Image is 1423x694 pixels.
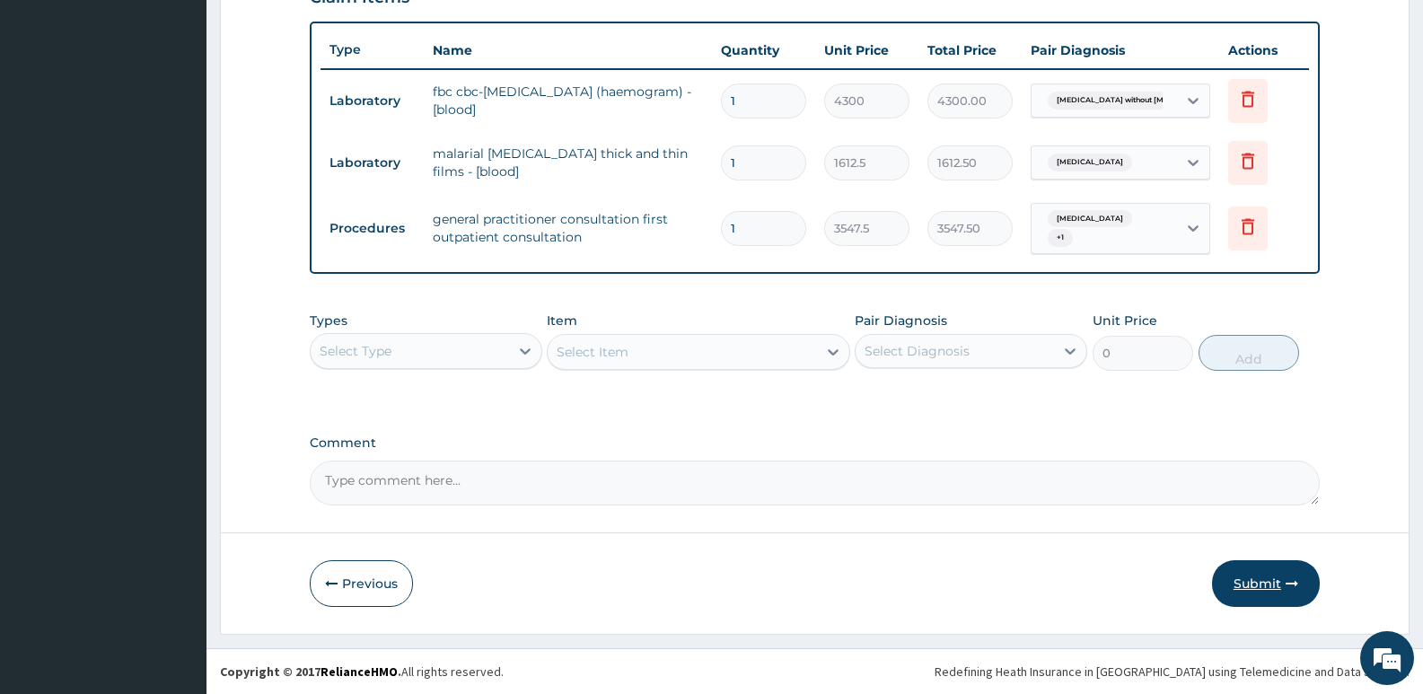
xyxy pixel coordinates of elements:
div: Minimize live chat window [294,9,338,52]
th: Unit Price [815,32,918,68]
img: d_794563401_company_1708531726252_794563401 [33,90,73,135]
div: Redefining Heath Insurance in [GEOGRAPHIC_DATA] using Telemedicine and Data Science! [935,663,1410,681]
strong: Copyright © 2017 . [220,663,401,680]
td: malarial [MEDICAL_DATA] thick and thin films - [blood] [424,136,712,189]
button: Add [1199,335,1299,371]
a: RelianceHMO [321,663,398,680]
td: Laboratory [321,146,424,180]
th: Name [424,32,712,68]
div: Chat with us now [93,101,302,124]
label: Unit Price [1093,312,1157,329]
button: Submit [1212,560,1320,607]
label: Types [310,313,347,329]
td: fbc cbc-[MEDICAL_DATA] (haemogram) - [blood] [424,74,712,127]
label: Item [547,312,577,329]
label: Comment [310,435,1320,451]
th: Type [321,33,424,66]
div: Select Type [320,342,391,360]
span: We're online! [104,226,248,408]
th: Pair Diagnosis [1022,32,1219,68]
span: [MEDICAL_DATA] [1048,154,1132,171]
textarea: Type your message and hit 'Enter' [9,490,342,553]
footer: All rights reserved. [206,648,1423,694]
div: Select Diagnosis [865,342,970,360]
th: Actions [1219,32,1309,68]
span: [MEDICAL_DATA] [1048,210,1132,228]
td: Procedures [321,212,424,245]
td: Laboratory [321,84,424,118]
th: Total Price [918,32,1022,68]
button: Previous [310,560,413,607]
span: + 1 [1048,229,1073,247]
th: Quantity [712,32,815,68]
label: Pair Diagnosis [855,312,947,329]
td: general practitioner consultation first outpatient consultation [424,201,712,255]
span: [MEDICAL_DATA] without [MEDICAL_DATA] [1048,92,1229,110]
